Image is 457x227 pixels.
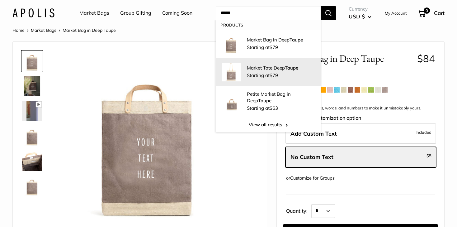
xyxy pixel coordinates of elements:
span: USD $ [349,13,365,20]
span: Cart [434,10,445,16]
img: Market Tote Deep Taupe [222,63,241,81]
a: Petite Market Bag in Deep Taupe Petite Market Bag in DeepTaupe Starting at$63 [216,86,321,117]
a: Coming Soon [162,8,192,18]
nav: Breadcrumb [12,26,116,34]
button: Search [321,6,336,20]
label: Quantity: [286,202,311,218]
a: Home [12,27,25,33]
img: Petite Market Bag in Deep Taupe [222,92,241,111]
span: $79 [270,44,278,50]
button: USD $ [349,12,371,22]
img: Market Bag in Deep Taupe [22,176,42,196]
p: Products [216,20,321,30]
strong: Taupe [290,37,303,43]
a: Market Bags [79,8,109,18]
a: Market Bag in Deep Taupe [21,100,43,122]
strong: Taupe [285,65,298,71]
span: Starting at [247,105,278,111]
span: Select a customization option [286,115,361,121]
span: $63 [270,105,278,111]
a: Market Bags [31,27,56,33]
p: Market Bag in Deep [247,36,314,43]
label: Add Custom Text [285,123,436,144]
p: Print a mix of letters, words, and numbers to make it unmistakably yours. [286,105,435,111]
a: Group Gifting [120,8,151,18]
p: Market Tote Deep [247,65,314,71]
span: - [425,152,431,159]
p: Petite Market Bag in Deep [247,91,314,104]
a: Market Bag in Deep Taupe [21,175,43,197]
span: Starting at [247,44,278,50]
img: Market Bag in Deep Taupe [22,101,42,121]
img: Market Bag in Deep Taupe [63,51,232,221]
span: Market Bag in Deep Taupe [63,27,116,33]
img: Market Bag in Deep Taupe [222,35,241,53]
div: Your Color [286,77,435,86]
a: Market Tote Deep Taupe Market Tote DeepTaupe Starting at$79 [216,58,321,86]
a: 0 Cart [418,8,445,18]
label: Leave Blank [285,147,436,167]
span: Starting at [247,72,278,78]
span: 0 [424,7,430,14]
a: Market Bag in Deep Taupe [21,75,43,97]
span: $79 [270,72,278,78]
img: Market Bag in Deep Taupe [22,151,42,171]
strong: Taupe [258,98,271,104]
a: View all results [216,117,321,132]
a: Market Bag in Deep Taupe [21,125,43,147]
a: Market Bag in Deep Taupe Market Bag in DeepTaupe Starting at$79 [216,30,321,58]
img: Market Bag in Deep Taupe [22,51,42,71]
div: Customize It [286,96,435,105]
span: Currency [349,5,371,13]
span: Included [416,128,431,136]
span: $5 [426,153,431,158]
a: Market Bag in Deep Taupe [21,150,43,172]
img: Market Bag in Deep Taupe [22,126,42,146]
input: Search... [216,6,321,20]
a: Market Bag in Deep Taupe [21,50,43,72]
span: Market Bag in Deep Taupe [286,53,412,64]
span: $84 [417,52,435,65]
img: Market Bag in Deep Taupe [22,76,42,96]
a: My Account [385,9,407,17]
img: Apolis [12,8,54,17]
